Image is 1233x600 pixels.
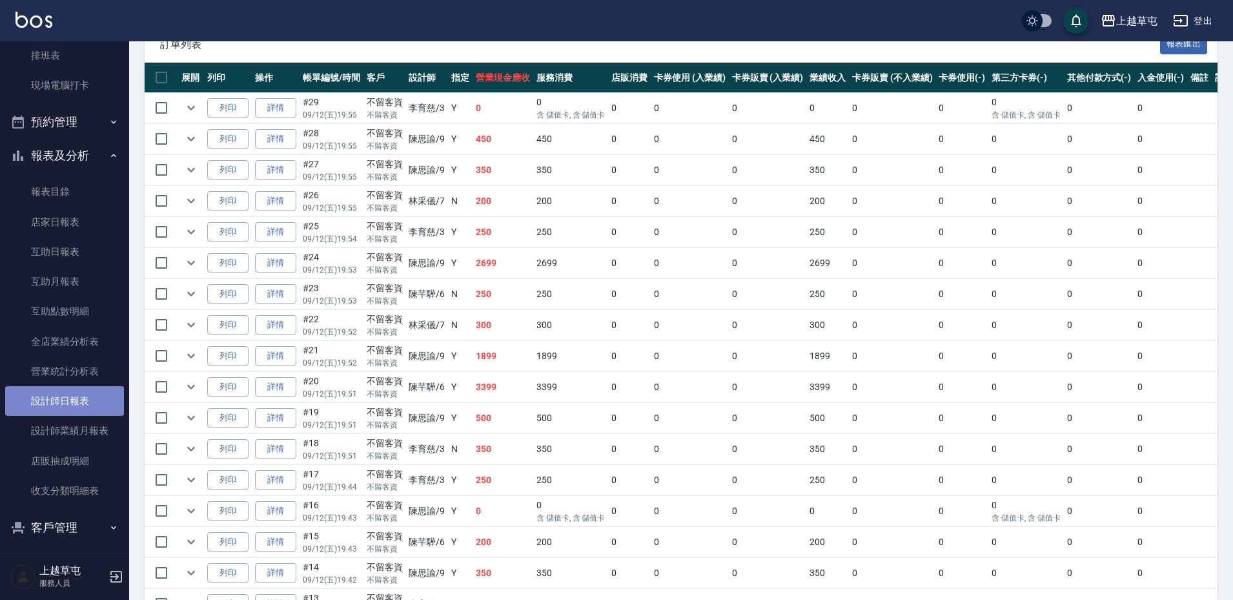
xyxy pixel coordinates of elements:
button: 上越草屯 [1095,8,1163,34]
td: 林采儀 /7 [405,186,448,216]
td: #25 [300,217,363,247]
td: #27 [300,155,363,185]
td: 0 [729,248,807,278]
td: 250 [533,217,609,247]
button: 列印 [207,160,249,180]
td: 0 [1064,279,1135,309]
button: expand row [181,563,201,583]
p: 09/12 (五) 19:52 [303,357,360,369]
th: 卡券使用 (入業績) [651,63,729,93]
button: 列印 [207,191,249,211]
td: 林采儀 /7 [405,310,448,340]
td: 0 [849,434,935,464]
td: 0 [1064,93,1135,123]
td: Y [448,155,473,185]
p: 09/12 (五) 19:53 [303,264,360,276]
td: 0 [935,434,988,464]
a: 詳情 [255,315,296,335]
td: 0 [935,217,988,247]
th: 客戶 [363,63,406,93]
td: 0 [935,341,988,371]
p: 服務人員 [39,577,105,589]
button: 列印 [207,129,249,149]
a: 詳情 [255,222,296,242]
td: 1899 [806,341,849,371]
p: 09/12 (五) 19:55 [303,171,360,183]
td: 200 [806,186,849,216]
td: 0 [729,155,807,185]
td: 0 [1134,124,1187,154]
button: 客戶管理 [5,511,124,544]
td: 0 [608,372,651,402]
td: 陳思諭 /9 [405,248,448,278]
a: 詳情 [255,532,296,552]
p: 含 儲值卡, 含 儲值卡 [992,109,1061,121]
td: #23 [300,279,363,309]
a: 報表目錄 [5,177,124,207]
td: 0 [935,403,988,433]
td: 500 [806,403,849,433]
td: N [448,186,473,216]
th: 操作 [252,63,300,93]
a: 互助點數明細 [5,296,124,326]
td: 0 [1134,434,1187,464]
p: 09/12 (五) 19:51 [303,419,360,431]
td: 0 [1134,186,1187,216]
td: #20 [300,372,363,402]
td: Y [448,372,473,402]
td: #19 [300,403,363,433]
button: 列印 [207,439,249,459]
td: 0 [1064,372,1135,402]
td: 0 [729,217,807,247]
td: Y [448,248,473,278]
td: #18 [300,434,363,464]
button: expand row [181,470,201,490]
th: 設計師 [405,63,448,93]
button: 列印 [207,470,249,490]
td: 450 [533,124,609,154]
td: 0 [608,341,651,371]
td: 1899 [473,341,533,371]
button: expand row [181,346,201,366]
button: 列印 [207,222,249,242]
a: 詳情 [255,408,296,428]
a: 詳情 [255,377,296,397]
button: save [1063,8,1089,34]
td: 350 [806,155,849,185]
button: expand row [181,160,201,180]
td: 0 [988,248,1064,278]
td: 0 [1064,248,1135,278]
td: 0 [1134,310,1187,340]
img: Logo [15,12,52,28]
td: #29 [300,93,363,123]
a: 店家日報表 [5,207,124,237]
th: 店販消費 [608,63,651,93]
td: 0 [1064,341,1135,371]
a: 現場電腦打卡 [5,70,124,100]
td: 0 [935,310,988,340]
th: 列印 [204,63,252,93]
td: 0 [608,186,651,216]
th: 入金使用(-) [1134,63,1187,93]
td: #21 [300,341,363,371]
td: 0 [1064,186,1135,216]
td: 350 [473,434,533,464]
a: 詳情 [255,284,296,304]
div: 上越草屯 [1116,13,1157,29]
button: expand row [181,284,201,304]
td: 350 [473,155,533,185]
td: N [448,434,473,464]
button: 列印 [207,377,249,397]
td: 0 [729,434,807,464]
td: 0 [1064,403,1135,433]
button: 列印 [207,501,249,521]
p: 09/12 (五) 19:54 [303,233,360,245]
td: 0 [1064,310,1135,340]
button: 報表匯出 [1160,34,1208,54]
p: 09/12 (五) 19:55 [303,140,360,152]
td: 0 [608,310,651,340]
th: 營業現金應收 [473,63,533,93]
div: 不留客資 [367,127,403,140]
button: 列印 [207,346,249,366]
td: N [448,279,473,309]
